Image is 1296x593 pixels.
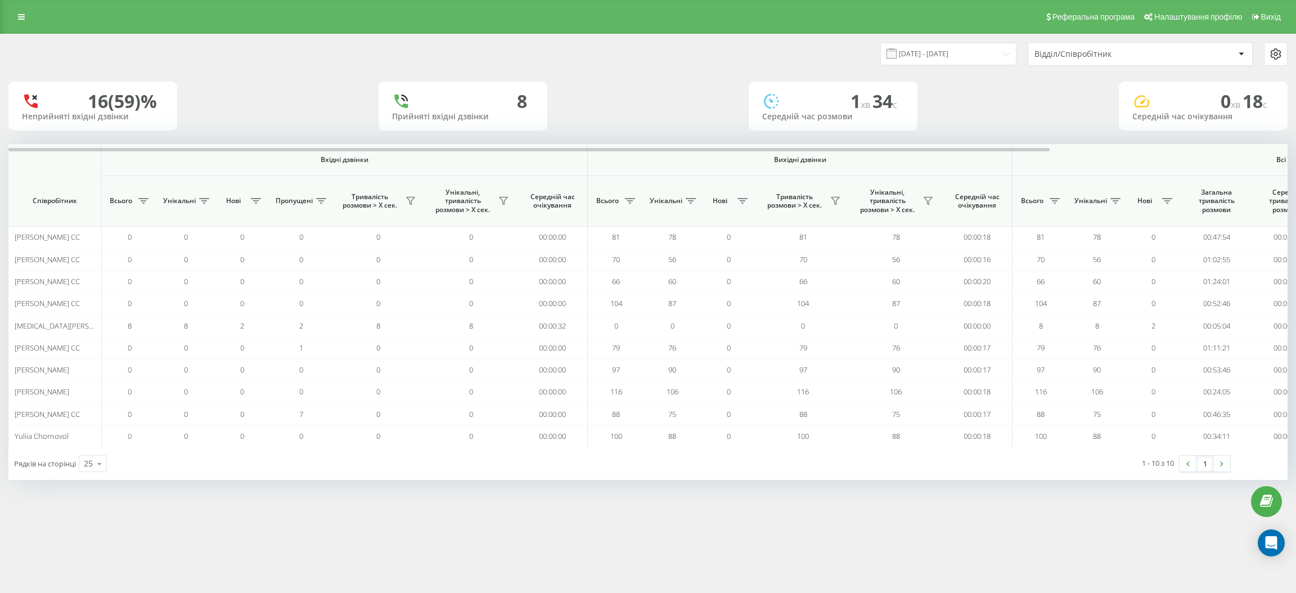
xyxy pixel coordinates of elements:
span: 0 [240,276,244,286]
td: 00:00:18 [942,425,1012,447]
span: 104 [610,298,622,308]
div: 1 - 10 з 10 [1142,457,1174,469]
span: 90 [892,365,900,375]
td: 00:00:00 [517,226,588,248]
span: 0 [1151,387,1155,397]
span: 0 [184,298,188,308]
span: Пропущені [276,196,313,205]
span: 0 [184,365,188,375]
span: 56 [892,254,900,264]
span: 8 [1095,321,1099,331]
span: 0 [299,298,303,308]
span: [PERSON_NAME] CC [15,232,80,242]
span: 0 [469,387,473,397]
span: 2 [240,321,244,331]
td: 00:00:32 [517,315,588,336]
span: [PERSON_NAME] [15,365,69,375]
span: Середній час очікування [951,192,1003,210]
span: 0 [1151,365,1155,375]
span: 0 [727,321,731,331]
span: 8 [469,321,473,331]
span: 0 [1151,298,1155,308]
span: 97 [1037,365,1045,375]
span: 0 [299,232,303,242]
span: 88 [799,409,807,419]
div: Open Intercom Messenger [1258,529,1285,556]
span: 106 [890,387,902,397]
span: Всього [593,196,622,205]
span: 0 [1151,431,1155,441]
td: 00:00:17 [942,337,1012,359]
span: 2 [299,321,303,331]
span: 0 [469,298,473,308]
span: 0 [240,232,244,242]
span: 18 [1243,89,1267,113]
span: 2 [1151,321,1155,331]
td: 00:00:00 [517,359,588,381]
span: 0 [184,431,188,441]
span: 70 [1037,254,1045,264]
span: 100 [1035,431,1047,441]
td: 00:24:05 [1181,381,1252,403]
span: 0 [128,254,132,264]
span: 0 [469,232,473,242]
span: [PERSON_NAME] CC [15,409,80,419]
span: 0 [469,276,473,286]
span: Тривалість розмови > Х сек. [762,192,827,210]
div: Середній час розмови [762,112,904,122]
span: 0 [184,409,188,419]
span: 8 [376,321,380,331]
span: 0 [376,232,380,242]
span: 0 [128,343,132,353]
span: Унікальні [163,196,196,205]
span: Всього [1018,196,1046,205]
span: 60 [668,276,676,286]
span: 7 [299,409,303,419]
div: 8 [517,91,527,112]
span: 100 [610,431,622,441]
span: 104 [1035,298,1047,308]
span: 0 [801,321,805,331]
span: 0 [1151,343,1155,353]
span: 0 [727,387,731,397]
span: 1 [850,89,872,113]
span: 97 [799,365,807,375]
span: Співробітник [18,196,91,205]
td: 00:05:04 [1181,315,1252,336]
span: 34 [872,89,897,113]
span: 76 [892,343,900,353]
div: Прийняті вхідні дзвінки [392,112,534,122]
span: 70 [799,254,807,264]
span: 81 [1037,232,1045,242]
span: 0 [376,365,380,375]
span: 0 [184,254,188,264]
span: 0 [727,431,731,441]
span: 0 [727,298,731,308]
span: c [1263,98,1267,111]
span: 60 [1093,276,1101,286]
td: 00:00:00 [517,271,588,293]
td: 00:46:35 [1181,403,1252,425]
span: 0 [240,298,244,308]
span: 87 [1093,298,1101,308]
span: 0 [128,276,132,286]
span: [PERSON_NAME] CC [15,276,80,286]
span: 0 [184,276,188,286]
span: 79 [612,343,620,353]
span: Нові [706,196,734,205]
span: Вихідні дзвінки [614,155,986,164]
td: 01:24:01 [1181,271,1252,293]
span: 116 [610,387,622,397]
span: 100 [797,431,809,441]
span: 0 [128,365,132,375]
span: 0 [894,321,898,331]
span: 0 [299,431,303,441]
td: 00:00:16 [942,248,1012,270]
span: 0 [240,365,244,375]
span: 8 [1039,321,1043,331]
div: 25 [84,458,93,469]
span: 66 [1037,276,1045,286]
span: 87 [892,298,900,308]
span: 76 [1093,343,1101,353]
span: 0 [1151,276,1155,286]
